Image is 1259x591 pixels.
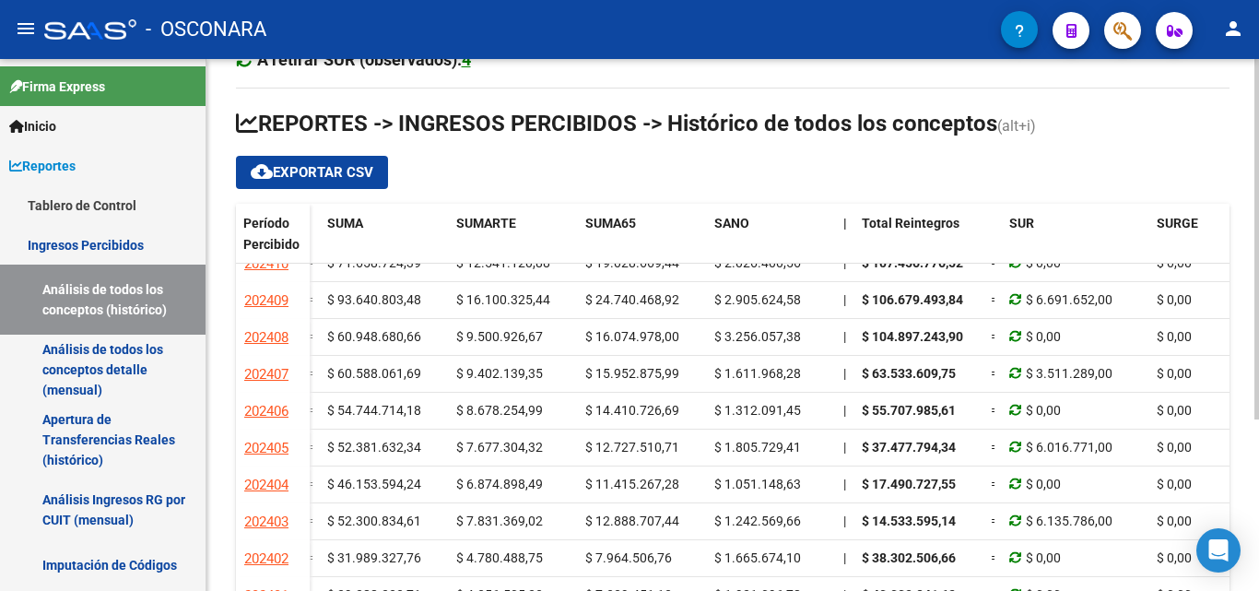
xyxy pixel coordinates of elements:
span: $ 11.415.267,28 [585,477,679,491]
span: $ 0,00 [1157,514,1192,528]
span: Exportar CSV [251,164,373,181]
span: $ 17.490.727,55 [862,477,956,491]
datatable-header-cell: SUMA65 [578,204,707,281]
span: | [843,440,846,455]
span: = [991,514,998,528]
span: $ 1.242.569,66 [714,514,801,528]
span: $ 24.740.468,92 [585,292,679,307]
span: Total Reintegros [862,216,959,230]
span: | [843,550,846,565]
span: | [843,329,846,344]
span: $ 0,00 [1157,292,1192,307]
span: $ 93.640.803,48 [327,292,421,307]
span: $ 19.028.669,44 [585,255,679,270]
span: = [991,550,998,565]
span: $ 54.744.714,18 [327,403,421,418]
span: SUMA65 [585,216,636,230]
span: $ 1.665.674,10 [714,550,801,565]
span: $ 16.100.325,44 [456,292,550,307]
span: $ 0,00 [1157,550,1192,565]
span: $ 55.707.985,61 [862,403,956,418]
span: Reportes [9,156,76,176]
datatable-header-cell: Período Percibido [236,204,310,281]
span: $ 60.588.061,69 [327,366,421,381]
span: 202403 [244,514,288,530]
span: 202408 [244,329,288,346]
span: 202407 [244,366,288,383]
span: 202405 [244,440,288,456]
span: $ 71.658.724,39 [327,255,421,270]
datatable-header-cell: Total Reintegros [854,204,983,281]
span: $ 9.402.139,35 [456,366,543,381]
span: = [991,477,998,491]
span: $ 0,00 [1026,329,1061,344]
span: $ 2.905.624,58 [714,292,801,307]
span: $ 0,00 [1157,329,1192,344]
span: SURGE [1157,216,1198,230]
span: $ 0,00 [1026,477,1061,491]
span: | [843,514,846,528]
span: | [843,216,847,230]
span: Inicio [9,116,56,136]
span: $ 0,00 [1157,255,1192,270]
span: $ 7.964.506,76 [585,550,672,565]
span: $ 0,00 [1026,550,1061,565]
mat-icon: menu [15,18,37,40]
span: $ 6.135.786,00 [1026,514,1112,528]
span: $ 52.300.834,61 [327,514,421,528]
span: - OSCONARA [146,9,266,50]
span: 202406 [244,403,288,420]
span: $ 31.989.327,76 [327,550,421,565]
span: $ 12.541.120,88 [456,255,550,270]
span: $ 0,00 [1157,403,1192,418]
span: | [843,366,846,381]
span: $ 7.677.304,32 [456,440,543,455]
span: $ 6.691.652,00 [1026,292,1112,307]
span: = [991,403,998,418]
span: Período Percibido [243,216,300,252]
span: SUMARTE [456,216,516,230]
datatable-header-cell: SANO [707,204,836,281]
span: SANO [714,216,749,230]
span: Firma Express [9,77,105,97]
datatable-header-cell: SUMARTE [449,204,578,281]
span: $ 1.805.729,41 [714,440,801,455]
mat-icon: person [1222,18,1244,40]
span: $ 8.678.254,99 [456,403,543,418]
span: $ 15.952.875,99 [585,366,679,381]
span: $ 9.500.926,67 [456,329,543,344]
span: $ 0,00 [1157,440,1192,455]
strong: A retirar SUR (observados): [257,50,471,69]
span: $ 2.026.400,56 [714,255,801,270]
span: (alt+i) [997,117,1036,135]
span: = [991,292,998,307]
span: $ 0,00 [1026,403,1061,418]
datatable-header-cell: SUR [1002,204,1149,281]
span: SUMA [327,216,363,230]
span: 202404 [244,477,288,493]
button: Exportar CSV [236,156,388,189]
span: $ 1.312.091,45 [714,403,801,418]
datatable-header-cell: SUMA [320,204,449,281]
span: $ 14.410.726,69 [585,403,679,418]
span: $ 0,00 [1157,366,1192,381]
span: $ 0,00 [1026,255,1061,270]
span: 202409 [244,292,288,309]
span: | [843,477,846,491]
span: = [991,366,998,381]
span: $ 104.897.243,90 [862,329,963,344]
span: $ 14.533.595,14 [862,514,956,528]
div: Open Intercom Messenger [1196,528,1241,573]
span: $ 16.074.978,00 [585,329,679,344]
span: SUR [1009,216,1034,230]
span: | [843,255,846,270]
span: $ 12.727.510,71 [585,440,679,455]
span: $ 107.456.776,52 [862,255,963,270]
div: 4 [462,47,471,73]
span: 202402 [244,550,288,567]
span: $ 0,00 [1157,477,1192,491]
span: $ 6.016.771,00 [1026,440,1112,455]
span: $ 37.477.794,34 [862,440,956,455]
span: $ 60.948.680,66 [327,329,421,344]
span: REPORTES -> INGRESOS PERCIBIDOS -> Histórico de todos los conceptos [236,111,997,136]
